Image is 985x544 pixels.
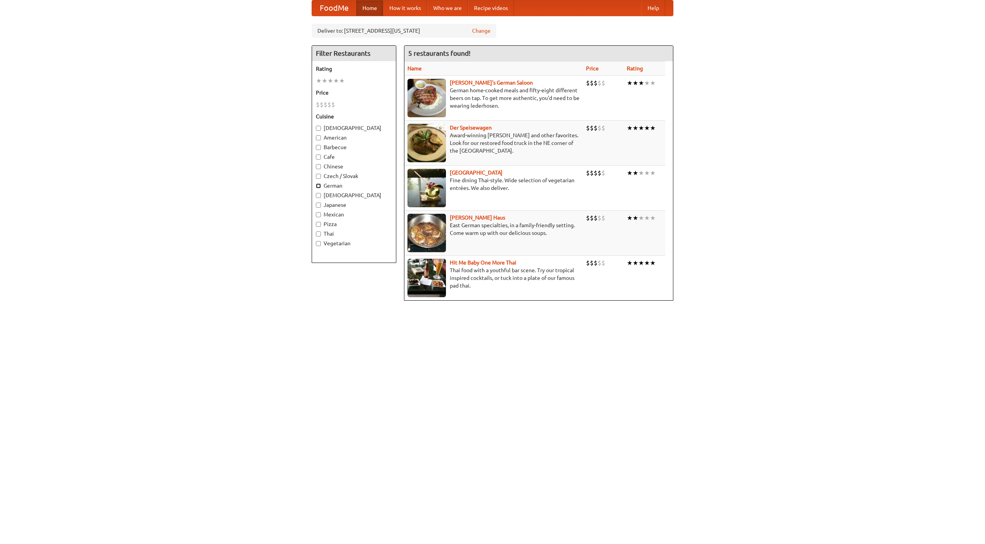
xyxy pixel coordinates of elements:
label: [DEMOGRAPHIC_DATA] [316,191,392,199]
li: ★ [633,214,638,222]
li: $ [598,214,601,222]
li: $ [594,169,598,177]
li: ★ [650,169,656,177]
h5: Rating [316,65,392,73]
label: Chinese [316,163,392,170]
a: How it works [383,0,427,16]
ng-pluralize: 5 restaurants found! [408,50,471,57]
input: Chinese [316,164,321,169]
li: $ [586,124,590,132]
div: Deliver to: [STREET_ADDRESS][US_STATE] [312,24,496,38]
li: ★ [633,79,638,87]
label: Vegetarian [316,240,392,247]
img: satay.jpg [407,169,446,207]
li: ★ [644,124,650,132]
li: $ [594,79,598,87]
li: $ [327,100,331,109]
a: [PERSON_NAME] Haus [450,215,505,221]
li: $ [598,169,601,177]
p: German home-cooked meals and fifty-eight different beers on tap. To get more authentic, you'd nee... [407,87,580,110]
input: Czech / Slovak [316,174,321,179]
img: speisewagen.jpg [407,124,446,162]
label: Barbecue [316,143,392,151]
label: Japanese [316,201,392,209]
img: kohlhaus.jpg [407,214,446,252]
li: $ [590,169,594,177]
a: FoodMe [312,0,356,16]
a: Hit Me Baby One More Thai [450,260,516,266]
a: Who we are [427,0,468,16]
li: $ [586,259,590,267]
label: Thai [316,230,392,238]
p: Thai food with a youthful bar scene. Try our tropical inspired cocktails, or tuck into a plate of... [407,266,580,289]
li: $ [590,124,594,132]
li: $ [601,169,605,177]
li: $ [601,124,605,132]
li: ★ [644,169,650,177]
li: $ [601,259,605,267]
li: ★ [627,259,633,267]
a: Change [472,27,491,35]
input: Barbecue [316,145,321,150]
b: [GEOGRAPHIC_DATA] [450,170,503,176]
li: ★ [638,169,644,177]
li: $ [594,259,598,267]
label: American [316,134,392,141]
img: esthers.jpg [407,79,446,117]
a: [PERSON_NAME]'s German Saloon [450,80,533,86]
li: $ [586,79,590,87]
li: ★ [327,77,333,85]
li: $ [601,214,605,222]
input: Thai [316,231,321,236]
a: Der Speisewagen [450,125,492,131]
a: Rating [627,65,643,72]
input: Mexican [316,212,321,217]
input: [DEMOGRAPHIC_DATA] [316,193,321,198]
li: $ [598,259,601,267]
li: ★ [644,79,650,87]
input: Vegetarian [316,241,321,246]
li: ★ [644,259,650,267]
li: $ [594,124,598,132]
li: $ [601,79,605,87]
label: Cafe [316,153,392,161]
li: $ [586,214,590,222]
h4: Filter Restaurants [312,46,396,61]
li: ★ [333,77,339,85]
li: $ [590,79,594,87]
img: babythai.jpg [407,259,446,297]
input: [DEMOGRAPHIC_DATA] [316,126,321,131]
li: ★ [322,77,327,85]
li: ★ [650,214,656,222]
a: Price [586,65,599,72]
li: ★ [644,214,650,222]
li: ★ [638,214,644,222]
input: Pizza [316,222,321,227]
li: ★ [627,79,633,87]
li: $ [598,124,601,132]
li: ★ [627,169,633,177]
li: ★ [627,124,633,132]
label: German [316,182,392,190]
li: $ [320,100,324,109]
li: ★ [638,259,644,267]
input: Japanese [316,203,321,208]
li: $ [324,100,327,109]
label: Mexican [316,211,392,218]
li: $ [316,100,320,109]
li: ★ [650,124,656,132]
li: ★ [650,79,656,87]
li: ★ [638,79,644,87]
a: Help [641,0,665,16]
label: [DEMOGRAPHIC_DATA] [316,124,392,132]
li: $ [586,169,590,177]
li: ★ [650,259,656,267]
a: Home [356,0,383,16]
li: ★ [633,169,638,177]
li: ★ [627,214,633,222]
li: ★ [339,77,345,85]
